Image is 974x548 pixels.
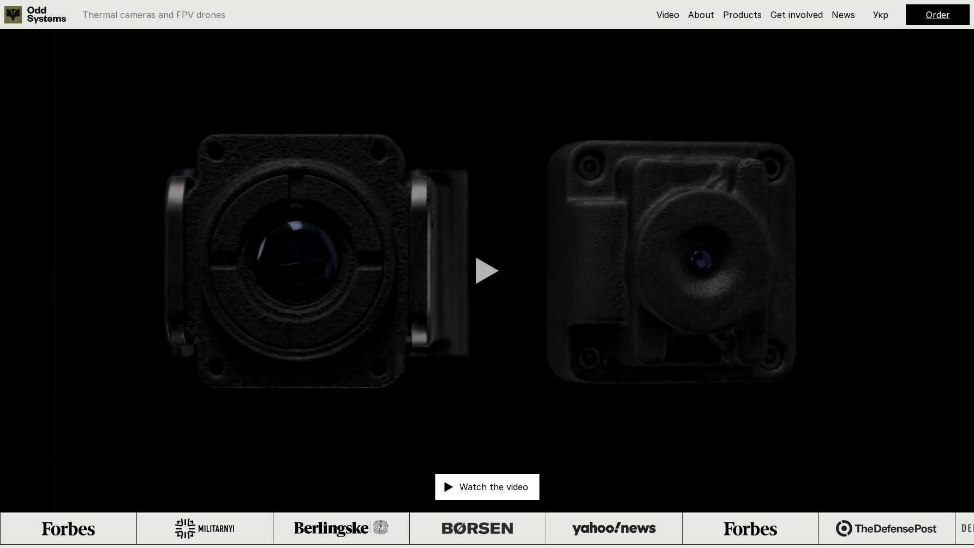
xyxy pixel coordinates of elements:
[688,9,714,20] a: About
[82,10,225,19] p: Thermal cameras and FPV drones
[926,9,950,20] a: Order
[770,9,823,20] a: Get involved
[723,9,762,20] a: Products
[797,429,963,537] iframe: HelpCrunch
[459,483,528,491] p: Watch the video
[832,9,855,20] a: News
[873,10,888,19] p: Укр
[656,9,679,20] a: Video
